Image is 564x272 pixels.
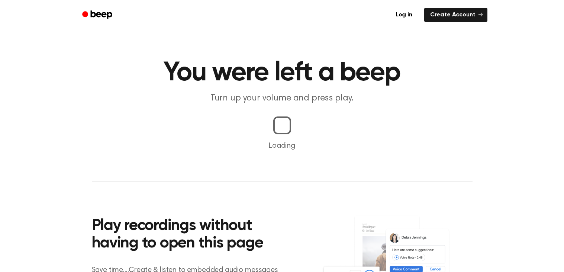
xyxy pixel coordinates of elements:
[92,217,292,253] h2: Play recordings without having to open this page
[424,8,487,22] a: Create Account
[9,140,555,151] p: Loading
[139,92,425,105] p: Turn up your volume and press play.
[388,6,420,23] a: Log in
[92,60,473,86] h1: You were left a beep
[77,8,119,22] a: Beep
